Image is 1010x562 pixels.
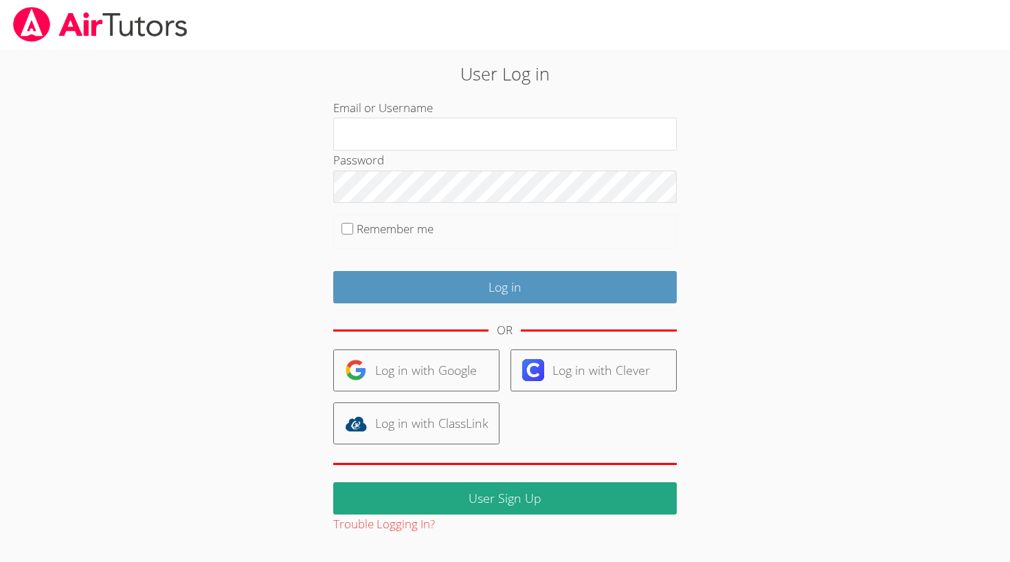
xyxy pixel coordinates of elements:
[333,271,677,303] input: Log in
[232,61,778,87] h2: User Log in
[333,515,435,534] button: Trouble Logging In?
[497,321,513,341] div: OR
[345,359,367,381] img: google-logo-50288ca7cdecda66e5e0955fdab243c47b7ad437acaf1139b6f446037453330a.svg
[522,359,544,381] img: clever-logo-6eab21bc6e7a338710f1a6ff85c0baf02591cd810cc4098c63d3a4b26e2feb20.svg
[333,100,433,116] label: Email or Username
[333,482,677,515] a: User Sign Up
[333,402,500,444] a: Log in with ClassLink
[12,7,189,42] img: airtutors_banner-c4298cdbf04f3fff15de1276eac7730deb9818008684d7c2e4769d2f7ddbe033.png
[333,349,500,391] a: Log in with Google
[510,349,677,391] a: Log in with Clever
[345,413,367,435] img: classlink-logo-d6bb404cc1216ec64c9a2012d9dc4662098be43eaf13dc465df04b49fa7ab582.svg
[357,221,434,237] label: Remember me
[333,152,384,168] label: Password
